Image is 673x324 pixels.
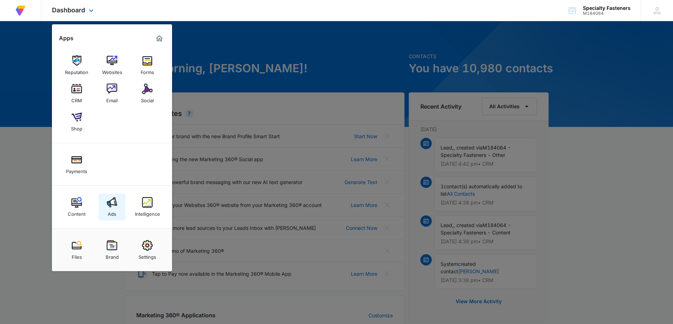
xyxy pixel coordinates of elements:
[106,251,119,260] div: Brand
[65,66,88,75] div: Reputation
[71,122,82,132] div: Shop
[106,94,118,103] div: Email
[68,208,85,217] div: Content
[138,251,156,260] div: Settings
[59,35,73,42] h2: Apps
[99,237,125,263] a: Brand
[102,66,122,75] div: Websites
[134,52,161,79] a: Forms
[71,94,82,103] div: CRM
[63,108,90,135] a: Shop
[14,4,27,17] img: Volusion
[583,5,631,11] div: account name
[52,6,85,14] span: Dashboard
[154,33,165,44] a: Marketing 360® Dashboard
[134,237,161,263] a: Settings
[99,194,125,220] a: Ads
[141,94,154,103] div: Social
[63,52,90,79] a: Reputation
[134,194,161,220] a: Intelligence
[63,237,90,263] a: Files
[99,52,125,79] a: Websites
[63,194,90,220] a: Content
[141,66,154,75] div: Forms
[135,208,160,217] div: Intelligence
[63,80,90,107] a: CRM
[108,208,116,217] div: Ads
[134,80,161,107] a: Social
[99,80,125,107] a: Email
[72,251,82,260] div: Files
[63,151,90,178] a: Payments
[66,165,87,174] div: Payments
[583,11,631,16] div: account id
